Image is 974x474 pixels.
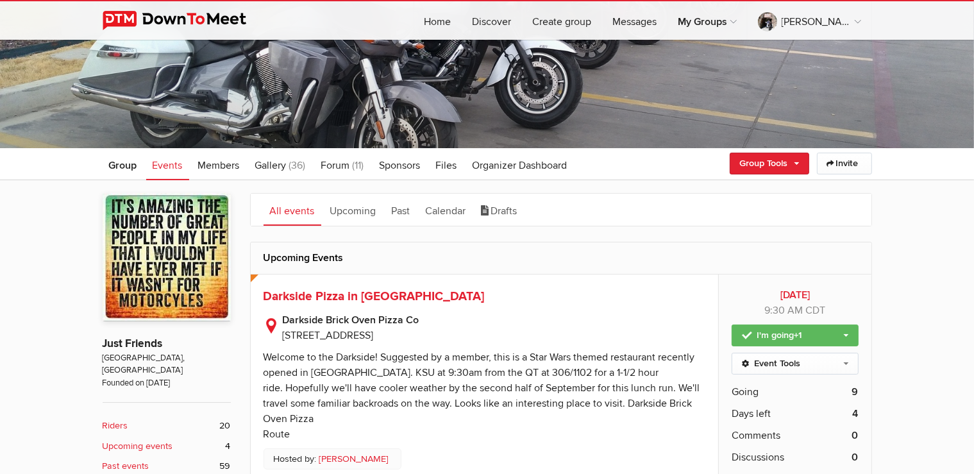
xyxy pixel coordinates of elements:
a: Calendar [419,194,473,226]
a: All events [264,194,321,226]
h2: Upcoming Events [264,242,859,273]
b: Darkside Brick Oven Pizza Co [283,312,706,328]
span: Days left [732,406,771,421]
a: Upcoming [324,194,383,226]
a: Event Tools [732,353,858,375]
span: 4 [226,439,231,453]
a: Drafts [475,194,524,226]
a: Create group [523,1,602,40]
b: 4 [853,406,859,421]
a: Members [192,148,246,180]
a: Forum (11) [315,148,371,180]
b: Upcoming events [103,439,173,453]
span: +1 [794,330,802,341]
div: Welcome to the Darkside! Suggested by a member, this is a Star Wars themed restaurant recently op... [264,351,700,441]
b: 0 [852,450,859,465]
a: Riders 20 [103,419,231,433]
span: 9:30 AM [764,304,803,317]
span: Discussions [732,450,784,465]
span: Organizer Dashboard [473,159,567,172]
b: Past events [103,459,149,473]
span: [GEOGRAPHIC_DATA], [GEOGRAPHIC_DATA] [103,352,231,377]
a: Past [385,194,417,226]
a: Gallery (36) [249,148,312,180]
span: Members [198,159,240,172]
a: Home [414,1,462,40]
a: Sponsors [373,148,427,180]
a: Organizer Dashboard [466,148,574,180]
span: 20 [220,419,231,433]
span: Comments [732,428,780,443]
span: Going [732,384,759,400]
a: Past events 59 [103,459,231,473]
span: Forum [321,159,350,172]
span: Events [153,159,183,172]
a: Invite [817,153,872,174]
span: Sponsors [380,159,421,172]
a: Darkside Pizza in [GEOGRAPHIC_DATA] [264,289,485,304]
a: [PERSON_NAME] [748,1,871,40]
a: Discover [462,1,522,40]
a: Group Tools [730,153,809,174]
span: (11) [353,159,364,172]
a: [PERSON_NAME] [319,452,389,466]
a: My Groups [668,1,747,40]
span: America/Chicago [805,304,825,317]
span: Group [109,159,137,172]
span: 59 [220,459,231,473]
b: [DATE] [732,287,858,303]
span: Files [436,159,457,172]
span: Gallery [255,159,287,172]
span: Founded on [DATE] [103,377,231,389]
a: Files [430,148,464,180]
img: DownToMeet [103,11,266,30]
a: Events [146,148,189,180]
a: Messages [603,1,668,40]
a: I'm going+1 [732,325,858,346]
a: Group [103,148,144,180]
b: Riders [103,419,128,433]
p: Hosted by: [264,448,401,470]
a: Just Friends [103,337,163,350]
a: Upcoming events 4 [103,439,231,453]
span: [STREET_ADDRESS] [283,329,374,342]
b: 0 [852,428,859,443]
span: (36) [289,159,306,172]
img: Just Friends [103,193,231,321]
b: 9 [852,384,859,400]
